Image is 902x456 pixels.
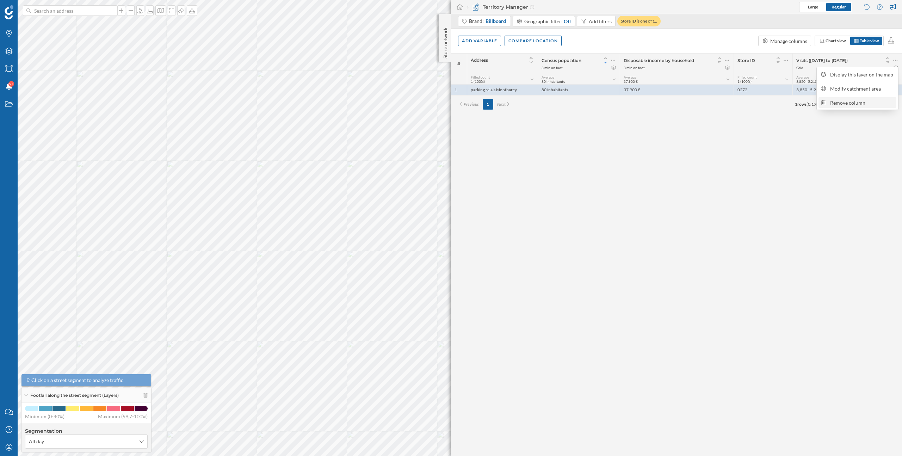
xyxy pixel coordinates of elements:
[860,38,879,43] span: Table view
[455,61,463,67] span: #
[524,18,563,24] span: Geographic filter:
[808,4,818,10] span: Large
[770,37,807,45] div: Manage columns
[795,101,797,107] span: 1
[486,18,506,25] span: Billboard
[30,392,119,399] span: Footfall along the street segment (Layers)
[796,65,803,70] div: Grid
[796,79,826,84] span: 3,850 - 5,210 visits
[734,85,792,95] div: 0272
[830,71,894,78] div: Display this layer on the map
[25,413,64,420] span: Minimum (0-40%)
[31,377,123,384] span: Click on a street segment to analyze traffic
[467,85,538,95] div: parking relais Montbarey
[826,38,846,43] span: Chart view
[538,85,620,95] div: 80 inhabitants
[25,427,148,435] h4: Segmentation
[620,85,734,95] div: 37,900 €
[830,99,894,106] div: Remove column
[797,101,807,107] span: rows
[737,75,757,79] span: Filled count
[808,101,817,107] span: 0.1%
[5,5,13,19] img: Geoblink Logo
[624,58,694,63] span: Disposable income by household
[737,79,752,84] span: 1 (100%)
[9,80,13,87] span: 9+
[624,79,638,84] span: 37,900 €
[796,58,848,63] span: Visits ([DATE] to [DATE])
[807,101,808,107] span: (
[469,18,507,25] div: Brand:
[737,58,755,63] span: Store ID
[624,75,636,79] span: Average
[29,438,44,445] span: All day
[542,75,554,79] span: Average
[617,16,661,26] div: Store ID is one of t…
[564,18,571,25] div: Off
[472,4,479,11] img: territory-manager.svg
[455,87,457,93] div: 1
[624,65,645,70] div: 3 min on foot
[542,58,581,63] span: Census population
[589,18,612,25] div: Add filters
[467,4,534,11] div: Territory Manager
[830,85,894,92] div: Modify catchment area
[471,75,490,79] span: Filled count
[471,57,488,63] span: Address
[14,5,48,11] span: Assistance
[542,79,565,84] span: 80 inhabitants
[442,25,449,58] p: Store network
[792,85,902,95] div: 3,850 - 5,210 visits
[542,65,563,70] div: 3 min on foot
[98,413,148,420] span: Maximum (99,7-100%)
[471,79,485,84] span: 1 (100%)
[832,4,846,10] span: Regular
[796,75,809,79] span: Average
